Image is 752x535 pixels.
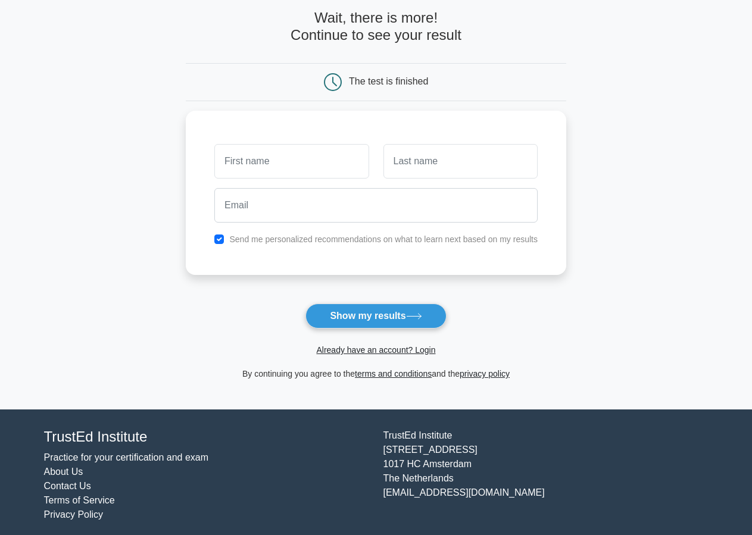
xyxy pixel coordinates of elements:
a: Contact Us [44,481,91,491]
div: By continuing you agree to the and the [179,367,573,381]
div: TrustEd Institute [STREET_ADDRESS] 1017 HC Amsterdam The Netherlands [EMAIL_ADDRESS][DOMAIN_NAME] [376,428,716,522]
input: First name [214,144,369,179]
h4: TrustEd Institute [44,428,369,446]
label: Send me personalized recommendations on what to learn next based on my results [229,234,538,244]
input: Last name [383,144,538,179]
input: Email [214,188,538,223]
a: Practice for your certification and exam [44,452,209,462]
div: The test is finished [349,76,428,86]
h4: Wait, there is more! Continue to see your result [186,10,566,44]
a: Terms of Service [44,495,115,505]
a: Privacy Policy [44,509,104,520]
a: terms and conditions [355,369,432,378]
a: Already have an account? Login [316,345,435,355]
a: About Us [44,467,83,477]
button: Show my results [305,304,446,328]
a: privacy policy [460,369,510,378]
